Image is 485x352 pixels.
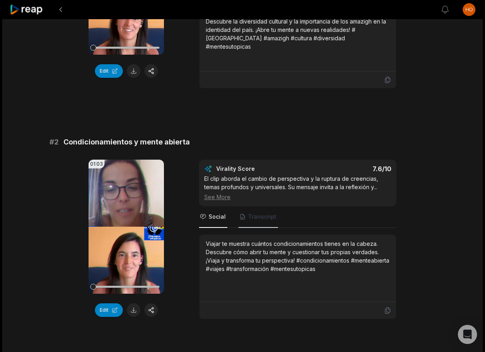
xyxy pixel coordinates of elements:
div: El clip aborda el cambio de perspectiva y la ruptura de creencias, temas profundos y universales.... [204,174,391,201]
div: ¿Sabías que Marruecos no es solo [DEMOGRAPHIC_DATA]? Descubre la diversidad cultural y la importa... [206,9,390,51]
div: Virality Score [216,165,302,173]
nav: Tabs [199,206,396,228]
div: 7.6 /10 [306,165,392,173]
span: # 2 [49,136,59,148]
div: Viajar te muestra cuántos condicionamientos tienes en la cabeza. Descubre cómo abrir tu mente y c... [206,239,390,273]
button: Edit [95,303,123,317]
video: Your browser does not support mp4 format. [89,160,164,294]
span: Transcript [248,213,276,221]
div: See More [204,193,391,201]
span: Social [209,213,226,221]
button: Edit [95,64,123,78]
div: Open Intercom Messenger [458,325,477,344]
span: Condicionamientos y mente abierta [63,136,190,148]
